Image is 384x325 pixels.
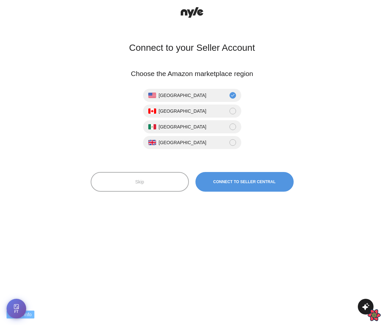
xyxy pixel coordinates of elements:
[159,139,207,146] span: [GEOGRAPHIC_DATA]
[129,41,255,55] h1: Connect to your Seller Account
[143,136,241,149] button: [GEOGRAPHIC_DATA]
[143,89,241,102] button: [GEOGRAPHIC_DATA]
[159,92,207,99] span: [GEOGRAPHIC_DATA]
[131,68,253,79] h2: Choose the Amazon marketplace region
[143,120,241,133] button: [GEOGRAPHIC_DATA]
[9,311,32,318] span: Debug Info
[195,172,294,192] button: Connect to Seller Central
[143,105,241,118] button: [GEOGRAPHIC_DATA]
[14,310,18,314] span: FT
[7,311,34,318] button: Debug Info
[159,123,207,130] span: [GEOGRAPHIC_DATA]
[213,180,275,184] span: Connect to Seller Central
[91,172,189,192] button: Skip
[368,309,381,322] button: Open React Query Devtools
[7,299,26,318] button: Open Feature Toggle Debug Panel
[159,107,207,115] span: [GEOGRAPHIC_DATA]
